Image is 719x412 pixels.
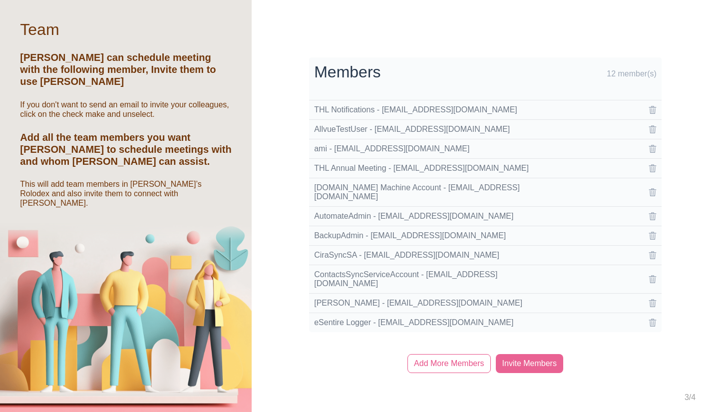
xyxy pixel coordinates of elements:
h2: Team [20,20,59,39]
td: ami - [EMAIL_ADDRESS][DOMAIN_NAME] [309,139,556,159]
div: Add More Members [407,354,491,373]
td: THL Annual Meeting - [EMAIL_ADDRESS][DOMAIN_NAME] [309,159,556,178]
td: THL Notifications - [EMAIL_ADDRESS][DOMAIN_NAME] [309,100,556,120]
td: [PERSON_NAME] - [EMAIL_ADDRESS][DOMAIN_NAME] [309,294,556,313]
td: AutomateAdmin - [EMAIL_ADDRESS][DOMAIN_NAME] [309,207,556,226]
td: ContactsSyncServiceAccount - [EMAIL_ADDRESS][DOMAIN_NAME] [309,265,556,294]
td: BackupAdmin - [EMAIL_ADDRESS][DOMAIN_NAME] [309,226,556,246]
td: [DOMAIN_NAME] Machine Account - [EMAIL_ADDRESS][DOMAIN_NAME] [309,178,556,207]
td: CiraSyncSA - [EMAIL_ADDRESS][DOMAIN_NAME] [309,246,556,265]
h6: If you don't want to send an email to invite your colleagues, click on the check make and unselect. [20,100,231,119]
div: 3/4 [685,392,696,412]
h6: This will add team members in [PERSON_NAME]’s Rolodex and also invite them to connect with [PERSO... [20,179,231,208]
td: eSentire Logger - [EMAIL_ADDRESS][DOMAIN_NAME] [309,313,556,333]
h2: Members [314,62,551,81]
h5: Add all the team members you want [PERSON_NAME] to schedule meetings with and whom [PERSON_NAME] ... [20,131,231,167]
h5: [PERSON_NAME] can schedule meeting with the following member, Invite them to use [PERSON_NAME] [20,51,231,87]
td: 12 member(s) [556,57,662,100]
div: Invite Members [496,354,563,373]
td: AllvueTestUser - [EMAIL_ADDRESS][DOMAIN_NAME] [309,120,556,139]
